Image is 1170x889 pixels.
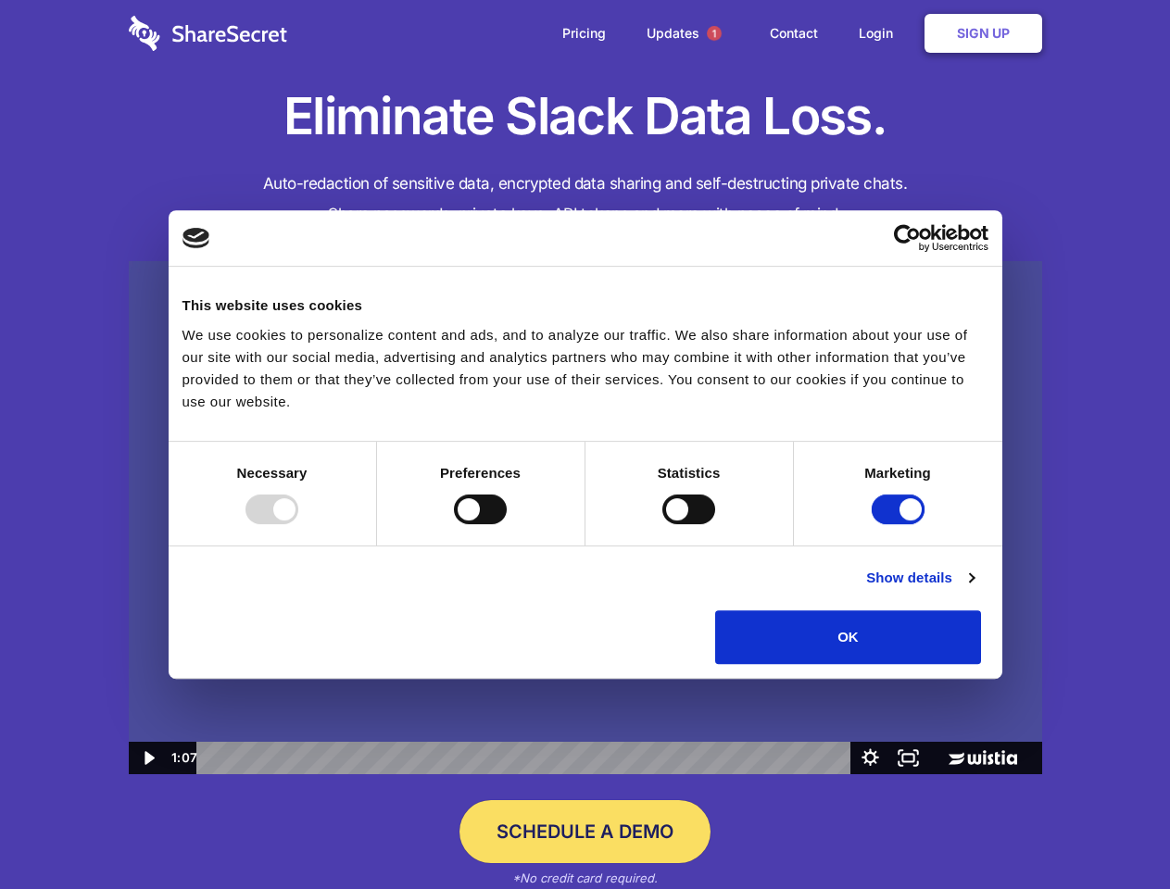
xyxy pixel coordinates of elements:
[182,324,988,413] div: We use cookies to personalize content and ads, and to analyze our traffic. We also share informat...
[864,465,931,481] strong: Marketing
[182,228,210,248] img: logo
[544,5,624,62] a: Pricing
[658,465,721,481] strong: Statistics
[440,465,521,481] strong: Preferences
[840,5,921,62] a: Login
[851,742,889,774] button: Show settings menu
[751,5,837,62] a: Contact
[237,465,308,481] strong: Necessary
[1077,796,1148,867] iframe: Drift Widget Chat Controller
[889,742,927,774] button: Fullscreen
[459,800,711,863] a: Schedule a Demo
[927,742,1041,774] a: Wistia Logo -- Learn More
[512,870,658,885] em: *No credit card required.
[866,567,974,589] a: Show details
[182,294,988,317] div: This website uses cookies
[129,261,1042,775] img: Sharesecret
[129,83,1042,150] h1: Eliminate Slack Data Loss.
[925,14,1042,53] a: Sign Up
[715,610,981,664] button: OK
[129,16,287,51] img: logo-wordmark-white-trans-d4663122ce5f474addd5e946df7df03e33cb6a1c49d2221995e7729f52c070b2.svg
[129,742,167,774] button: Play Video
[129,169,1042,230] h4: Auto-redaction of sensitive data, encrypted data sharing and self-destructing private chats. Shar...
[707,26,722,41] span: 1
[211,742,842,774] div: Playbar
[826,224,988,252] a: Usercentrics Cookiebot - opens in a new window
